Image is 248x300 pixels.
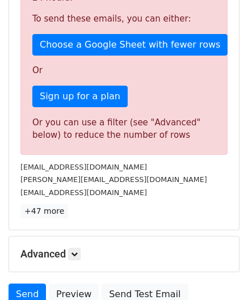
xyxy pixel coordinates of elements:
[32,13,216,25] p: To send these emails, you can either:
[32,34,228,56] a: Choose a Google Sheet with fewer rows
[20,175,207,184] small: [PERSON_NAME][EMAIL_ADDRESS][DOMAIN_NAME]
[32,65,216,77] p: Or
[20,248,228,260] h5: Advanced
[191,246,248,300] iframe: Chat Widget
[20,188,147,197] small: [EMAIL_ADDRESS][DOMAIN_NAME]
[32,116,216,142] div: Or you can use a filter (see "Advanced" below) to reduce the number of rows
[20,163,147,171] small: [EMAIL_ADDRESS][DOMAIN_NAME]
[20,204,68,218] a: +47 more
[32,86,128,107] a: Sign up for a plan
